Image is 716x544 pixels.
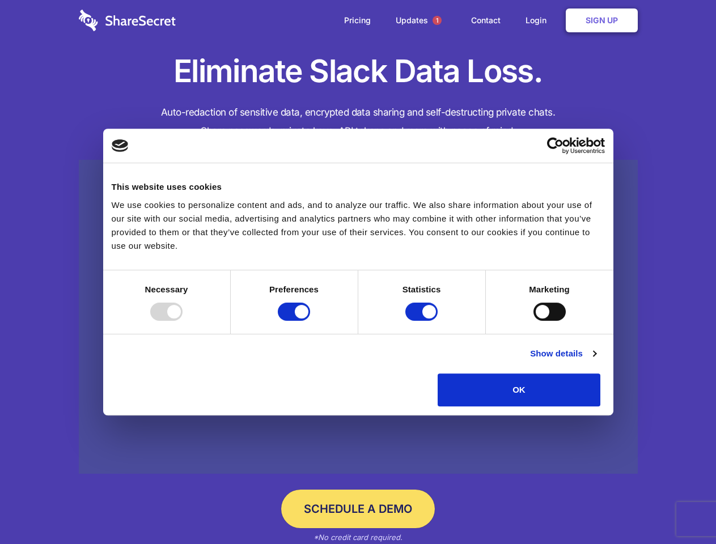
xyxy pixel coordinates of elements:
a: Contact [460,3,512,38]
div: This website uses cookies [112,180,605,194]
a: Schedule a Demo [281,490,435,528]
em: *No credit card required. [313,533,403,542]
a: Login [514,3,564,38]
a: Wistia video thumbnail [79,160,638,474]
img: logo-wordmark-white-trans-d4663122ce5f474addd5e946df7df03e33cb6a1c49d2221995e7729f52c070b2.svg [79,10,176,31]
strong: Necessary [145,284,188,294]
strong: Statistics [403,284,441,294]
div: We use cookies to personalize content and ads, and to analyze our traffic. We also share informat... [112,198,605,253]
button: OK [438,373,600,406]
h4: Auto-redaction of sensitive data, encrypted data sharing and self-destructing private chats. Shar... [79,103,638,141]
img: logo [112,139,129,152]
strong: Preferences [269,284,319,294]
a: Sign Up [566,8,638,32]
a: Usercentrics Cookiebot - opens in a new window [506,137,605,154]
h1: Eliminate Slack Data Loss. [79,51,638,92]
a: Show details [530,347,596,360]
span: 1 [433,16,442,25]
a: Pricing [333,3,382,38]
strong: Marketing [529,284,570,294]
